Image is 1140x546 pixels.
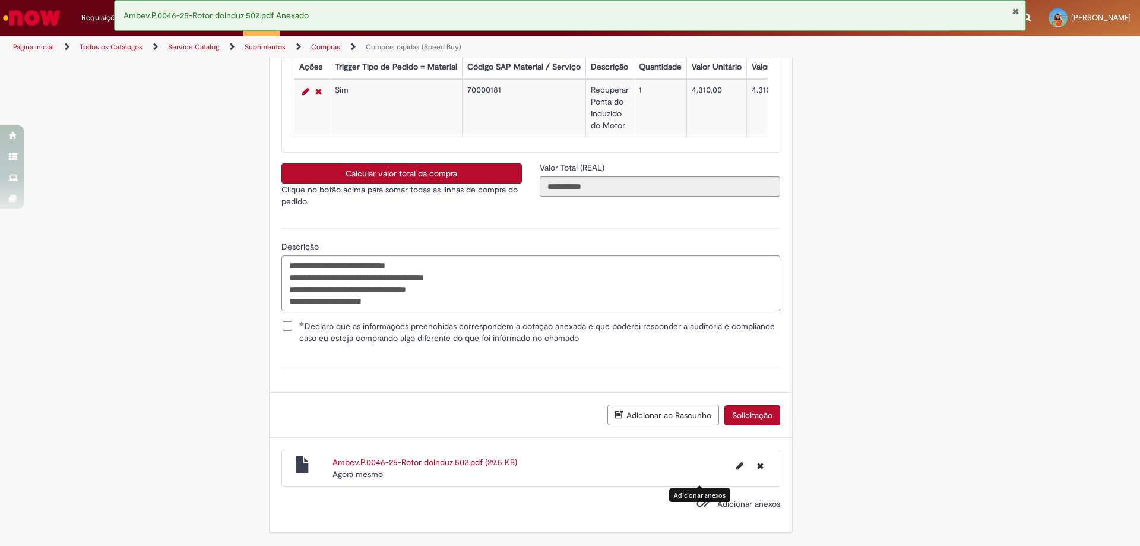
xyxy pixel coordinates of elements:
[686,80,746,137] td: 4.310,00
[299,321,305,326] span: Obrigatório Preenchido
[81,12,123,24] span: Requisições
[330,80,462,137] td: Sim
[330,56,462,78] th: Trigger Tipo de Pedido = Material
[299,320,780,344] span: Declaro que as informações preenchidas correspondem a cotação anexada e que poderei responder a a...
[540,176,780,197] input: Valor Total (REAL)
[717,498,780,509] span: Adicionar anexos
[366,42,461,52] a: Compras rápidas (Speed Buy)
[540,162,607,173] label: Somente leitura - Valor Total (REAL)
[332,469,383,479] span: Agora mesmo
[332,469,383,479] time: 01/10/2025 14:13:33
[294,56,330,78] th: Ações
[281,184,522,207] p: Clique no botão acima para somar todas as linhas de compra do pedido.
[634,80,686,137] td: 1
[299,84,312,99] a: Editar Linha 1
[607,405,719,425] button: Adicionar ao Rascunho
[312,84,325,99] a: Remover linha 1
[13,42,54,52] a: Página inicial
[281,255,780,311] textarea: Descrição
[1012,7,1019,16] button: Fechar Notificação
[746,56,822,78] th: Valor Total Moeda
[462,80,585,137] td: 70000181
[540,162,607,173] span: Somente leitura - Valor Total (REAL)
[281,241,321,252] span: Descrição
[669,488,730,502] div: Adicionar anexos
[80,42,142,52] a: Todos os Catálogos
[729,456,750,475] button: Editar nome de arquivo Ambev.P.0046-25-Rotor doInduz.502.pdf
[332,457,517,468] a: Ambev.P.0046-25-Rotor doInduz.502.pdf (29.5 KB)
[634,56,686,78] th: Quantidade
[724,405,780,425] button: Solicitação
[123,10,309,21] span: Ambev.P.0046-25-Rotor doInduz.502.pdf Anexado
[1,6,62,30] img: ServiceNow
[585,80,634,137] td: Recuperar Ponta do Induzido do Motor
[750,456,771,475] button: Excluir Ambev.P.0046-25-Rotor doInduz.502.pdf
[245,42,286,52] a: Suprimentos
[585,56,634,78] th: Descrição
[686,56,746,78] th: Valor Unitário
[746,80,822,137] td: 4.310,00
[462,56,585,78] th: Código SAP Material / Serviço
[311,42,340,52] a: Compras
[168,42,219,52] a: Service Catalog
[281,163,522,184] button: Calcular valor total da compra
[9,36,751,58] ul: Trilhas de página
[1071,12,1131,23] span: [PERSON_NAME]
